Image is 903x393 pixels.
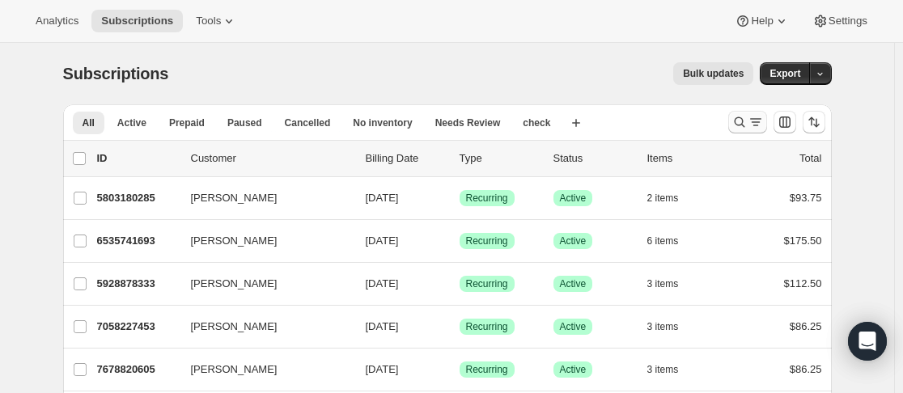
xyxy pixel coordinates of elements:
span: $175.50 [784,235,822,247]
span: Active [560,235,587,247]
div: Items [647,150,728,167]
span: [PERSON_NAME] [191,276,278,292]
button: [PERSON_NAME] [181,185,343,211]
span: [PERSON_NAME] [191,233,278,249]
button: 6 items [647,230,697,252]
button: Analytics [26,10,88,32]
p: 6535741693 [97,233,178,249]
span: Subscriptions [101,15,173,27]
button: [PERSON_NAME] [181,228,343,254]
span: Recurring [466,320,508,333]
span: Cancelled [285,116,331,129]
button: Settings [803,10,877,32]
span: [DATE] [366,320,399,332]
span: Active [560,192,587,205]
span: [DATE] [366,192,399,204]
button: 3 items [647,315,697,338]
button: 3 items [647,273,697,295]
span: 6 items [647,235,679,247]
span: Active [560,320,587,333]
span: Recurring [466,235,508,247]
p: 5803180285 [97,190,178,206]
button: Create new view [563,112,589,134]
span: Tools [196,15,221,27]
p: 7678820605 [97,361,178,378]
span: Analytics [36,15,78,27]
div: 5803180285[PERSON_NAME][DATE]SuccessRecurringSuccessActive2 items$93.75 [97,187,822,209]
span: 3 items [647,320,679,333]
div: IDCustomerBilling DateTypeStatusItemsTotal [97,150,822,167]
div: 6535741693[PERSON_NAME][DATE]SuccessRecurringSuccessActive6 items$175.50 [97,230,822,252]
span: Paused [227,116,262,129]
span: [PERSON_NAME] [191,319,278,335]
span: 3 items [647,277,679,290]
div: Open Intercom Messenger [848,322,887,361]
p: ID [97,150,178,167]
span: All [83,116,95,129]
p: Customer [191,150,353,167]
button: Tools [186,10,247,32]
span: [DATE] [366,277,399,289]
span: Active [560,277,587,290]
span: $112.50 [784,277,822,289]
span: $86.25 [790,363,822,375]
span: [DATE] [366,363,399,375]
button: 2 items [647,187,697,209]
span: [PERSON_NAME] [191,361,278,378]
span: Recurring [466,192,508,205]
span: $86.25 [790,320,822,332]
span: [DATE] [366,235,399,247]
span: Subscriptions [63,65,169,82]
button: 3 items [647,358,697,381]
span: Help [751,15,773,27]
span: Export [769,67,800,80]
div: 7678820605[PERSON_NAME][DATE]SuccessRecurringSuccessActive3 items$86.25 [97,358,822,381]
span: Prepaid [169,116,205,129]
button: Sort the results [803,111,825,133]
button: Bulk updates [673,62,753,85]
button: Customize table column order and visibility [774,111,796,133]
span: check [523,116,550,129]
button: Search and filter results [728,111,767,133]
div: Type [460,150,541,167]
span: Settings [829,15,867,27]
button: [PERSON_NAME] [181,271,343,297]
p: 7058227453 [97,319,178,335]
span: Needs Review [435,116,501,129]
span: Active [560,363,587,376]
button: [PERSON_NAME] [181,357,343,382]
p: Status [553,150,634,167]
button: [PERSON_NAME] [181,314,343,340]
span: Active [117,116,146,129]
span: $93.75 [790,192,822,204]
span: Recurring [466,363,508,376]
p: Total [799,150,821,167]
span: No inventory [353,116,412,129]
p: Billing Date [366,150,447,167]
div: 7058227453[PERSON_NAME][DATE]SuccessRecurringSuccessActive3 items$86.25 [97,315,822,338]
p: 5928878333 [97,276,178,292]
span: [PERSON_NAME] [191,190,278,206]
span: 3 items [647,363,679,376]
button: Subscriptions [91,10,183,32]
button: Export [760,62,810,85]
span: Bulk updates [683,67,744,80]
span: Recurring [466,277,508,290]
button: Help [725,10,799,32]
span: 2 items [647,192,679,205]
div: 5928878333[PERSON_NAME][DATE]SuccessRecurringSuccessActive3 items$112.50 [97,273,822,295]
